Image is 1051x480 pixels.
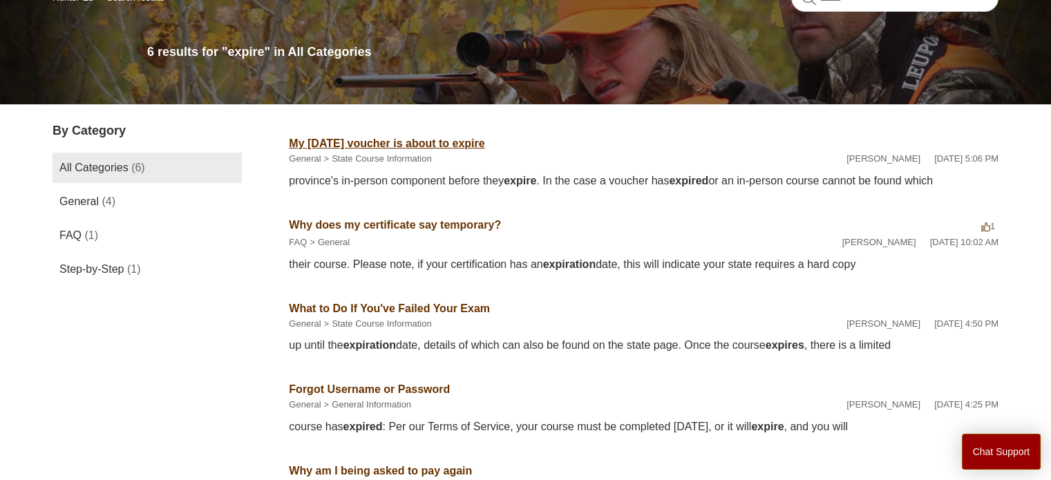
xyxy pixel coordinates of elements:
h3: By Category [53,122,242,140]
li: [PERSON_NAME] [842,236,916,249]
a: FAQ [289,237,307,247]
div: course has : Per our Terms of Service, your course must be completed [DATE], or it will , and you... [289,419,998,435]
a: General [318,237,350,247]
span: 1 [981,221,995,231]
span: (1) [127,263,141,275]
a: General [289,318,321,329]
a: General (4) [53,186,242,217]
div: up until the date, details of which can also be found on the state page. Once the course , there ... [289,337,998,354]
time: 05/20/2025, 16:25 [934,399,998,410]
em: expire [504,175,536,186]
em: expiration [543,258,596,270]
a: State Course Information [332,153,432,164]
li: [PERSON_NAME] [846,398,920,412]
span: General [59,195,99,207]
h1: 6 results for "expire" in All Categories [147,43,998,61]
em: expired [343,421,383,432]
li: State Course Information [321,152,432,166]
span: (1) [85,229,99,241]
span: FAQ [59,229,82,241]
li: [PERSON_NAME] [846,152,920,166]
li: FAQ [289,236,307,249]
em: expire [751,421,784,432]
time: 02/12/2024, 16:50 [934,318,998,329]
li: General [289,398,321,412]
a: What to Do If You've Failed Your Exam [289,303,490,314]
li: General [307,236,350,249]
a: Step-by-Step (1) [53,254,242,285]
a: My [DATE] voucher is about to expire [289,137,484,149]
span: Step-by-Step [59,263,124,275]
a: General [289,399,321,410]
div: province's in-person component before they . In the case a voucher has or an in-person course can... [289,173,998,189]
em: expiration [343,339,396,351]
li: State Course Information [321,317,432,331]
span: (4) [102,195,115,207]
button: Chat Support [962,434,1041,470]
em: expires [766,339,804,351]
div: their course. Please note, if your certification has an date, this will indicate your state requi... [289,256,998,273]
a: All Categories (6) [53,153,242,183]
span: (6) [131,162,145,173]
a: Why am I being asked to pay again [289,465,472,477]
li: General [289,317,321,331]
time: 07/28/2022, 10:02 [929,237,998,247]
a: State Course Information [332,318,432,329]
a: General [289,153,321,164]
time: 02/12/2024, 17:06 [934,153,998,164]
li: General [289,152,321,166]
em: expired [669,175,708,186]
span: All Categories [59,162,129,173]
li: [PERSON_NAME] [846,317,920,331]
li: General Information [321,398,412,412]
a: Why does my certificate say temporary? [289,219,501,231]
a: Forgot Username or Password [289,383,450,395]
a: FAQ (1) [53,220,242,251]
a: General Information [332,399,411,410]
